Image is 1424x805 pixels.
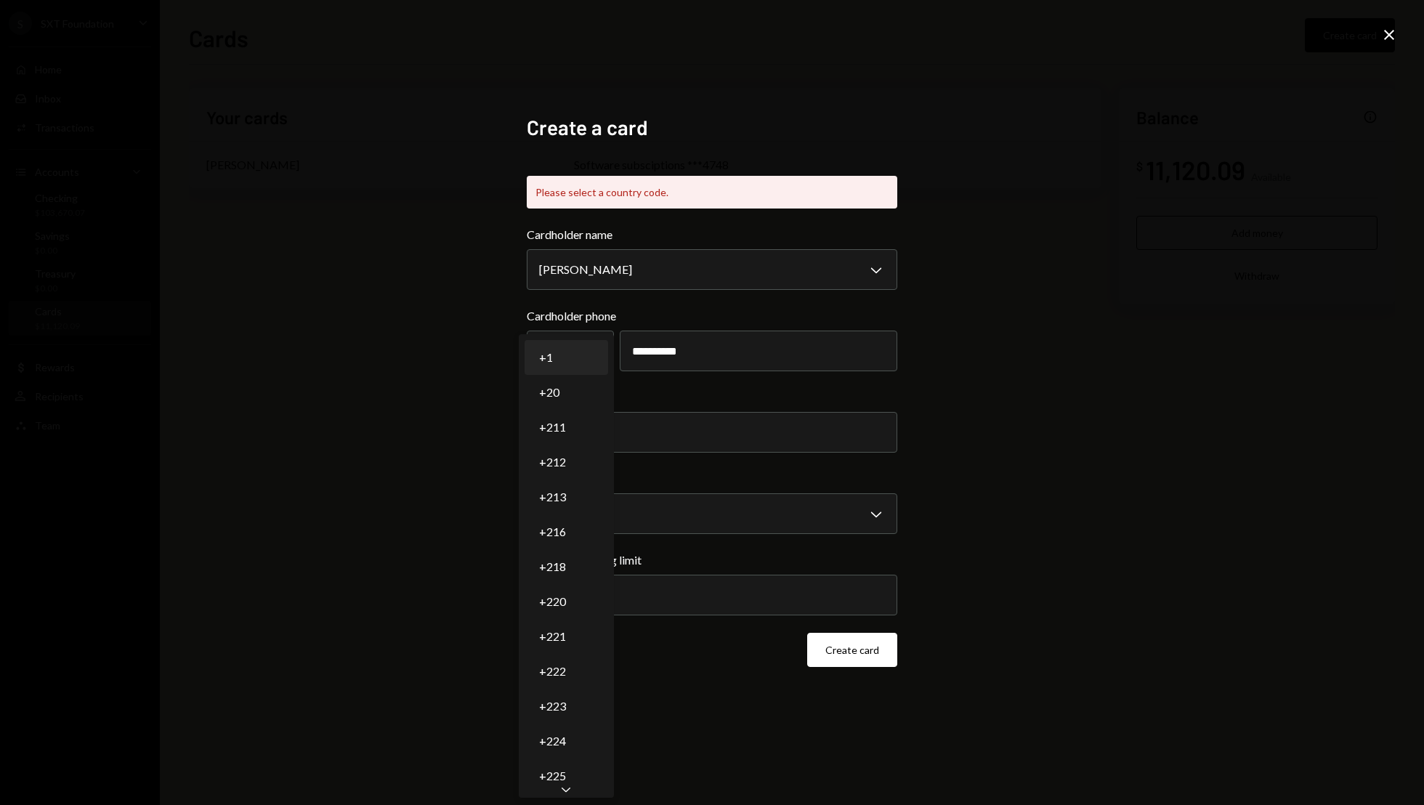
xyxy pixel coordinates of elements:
[539,384,559,401] span: +20
[539,732,566,750] span: +224
[527,551,897,569] label: Monthly spending limit
[807,633,897,667] button: Create card
[539,697,566,715] span: +223
[527,226,897,243] label: Cardholder name
[539,663,566,680] span: +222
[527,389,897,406] label: Card nickname
[539,767,566,785] span: +225
[539,418,566,436] span: +211
[527,249,897,290] button: Cardholder name
[539,558,566,575] span: +218
[539,523,566,541] span: +216
[539,453,566,471] span: +212
[527,493,897,534] button: Limit type
[527,113,897,142] h2: Create a card
[539,628,566,645] span: +221
[539,349,553,366] span: +1
[527,470,897,488] label: Limit type
[527,176,897,209] div: Please select a country code.
[527,307,897,325] label: Cardholder phone
[539,593,566,610] span: +220
[539,488,566,506] span: +213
